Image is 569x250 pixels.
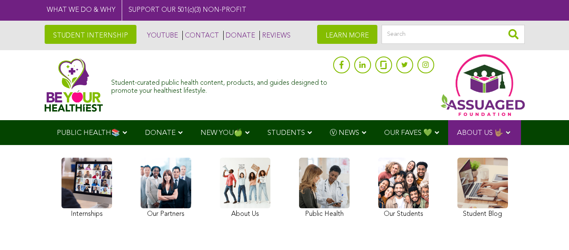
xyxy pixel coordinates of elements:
[317,25,377,44] a: LEARN MORE
[330,129,359,137] span: Ⓥ NEWS
[200,129,243,137] span: NEW YOU🍏
[441,54,525,116] img: Assuaged App
[45,120,525,145] div: Navigation Menu
[527,210,569,250] iframe: Chat Widget
[384,129,432,137] span: OUR FAVES 💚
[267,129,305,137] span: STUDENTS
[145,31,178,40] a: YOUTUBE
[380,61,386,69] img: glassdoor
[382,25,525,44] input: Search
[182,31,219,40] a: CONTACT
[259,31,291,40] a: REVIEWS
[45,25,136,44] a: STUDENT INTERNSHIP
[145,129,176,137] span: DONATE
[111,75,329,95] div: Student-curated public health content, products, and guides designed to promote your healthiest l...
[457,129,503,137] span: ABOUT US 🤟🏽
[57,129,120,137] span: PUBLIC HEALTH📚
[223,31,255,40] a: DONATE
[45,58,103,112] img: Assuaged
